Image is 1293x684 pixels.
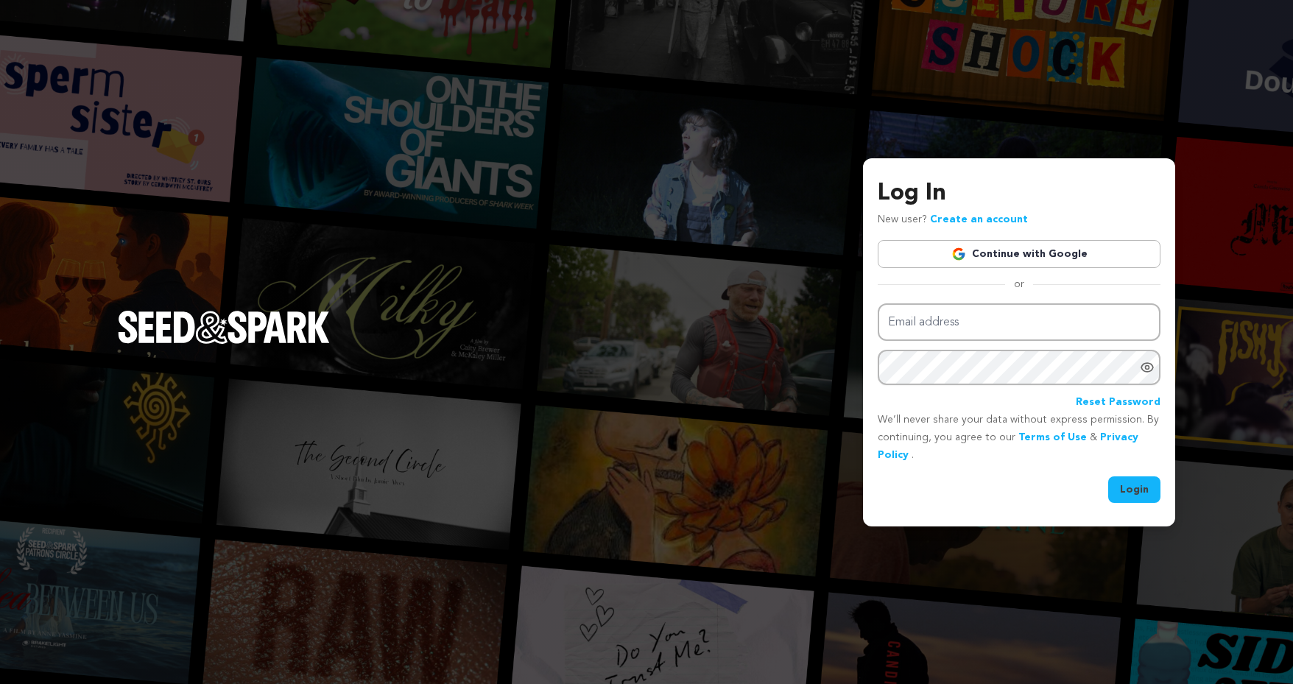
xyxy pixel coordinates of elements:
[878,176,1160,211] h3: Log In
[1076,394,1160,412] a: Reset Password
[1005,277,1033,292] span: or
[1140,360,1155,375] a: Show password as plain text. Warning: this will display your password on the screen.
[118,311,330,343] img: Seed&Spark Logo
[878,211,1028,229] p: New user?
[951,247,966,261] img: Google logo
[118,311,330,373] a: Seed&Spark Homepage
[878,412,1160,464] p: We’ll never share your data without express permission. By continuing, you agree to our & .
[878,303,1160,341] input: Email address
[878,432,1138,460] a: Privacy Policy
[1108,476,1160,503] button: Login
[878,240,1160,268] a: Continue with Google
[930,214,1028,225] a: Create an account
[1018,432,1087,443] a: Terms of Use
